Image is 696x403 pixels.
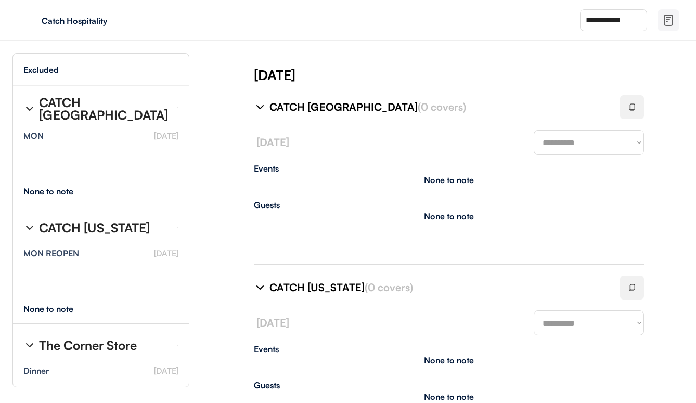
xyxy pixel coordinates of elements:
[269,280,608,295] div: CATCH [US_STATE]
[424,176,474,184] div: None to note
[256,136,289,149] font: [DATE]
[23,367,49,375] div: Dinner
[23,305,93,313] div: None to note
[23,222,36,234] img: chevron-right%20%281%29.svg
[23,249,79,257] div: MON REOPEN
[154,248,178,258] font: [DATE]
[23,102,36,115] img: chevron-right%20%281%29.svg
[365,281,413,294] font: (0 covers)
[418,100,466,113] font: (0 covers)
[662,14,675,27] img: file-02.svg
[21,12,37,29] img: yH5BAEAAAAALAAAAAABAAEAAAIBRAA7
[254,66,696,84] div: [DATE]
[39,222,150,234] div: CATCH [US_STATE]
[23,66,59,74] div: Excluded
[424,393,474,401] div: None to note
[39,96,169,121] div: CATCH [GEOGRAPHIC_DATA]
[256,316,289,329] font: [DATE]
[154,366,178,376] font: [DATE]
[424,212,474,220] div: None to note
[254,281,266,294] img: chevron-right%20%281%29.svg
[154,131,178,141] font: [DATE]
[254,164,644,173] div: Events
[39,339,137,352] div: The Corner Store
[42,17,173,25] div: Catch Hospitality
[254,345,644,353] div: Events
[254,201,644,209] div: Guests
[23,339,36,352] img: chevron-right%20%281%29.svg
[23,187,93,196] div: None to note
[254,381,644,389] div: Guests
[269,100,608,114] div: CATCH [GEOGRAPHIC_DATA]
[424,356,474,365] div: None to note
[23,132,44,140] div: MON
[254,101,266,113] img: chevron-right%20%281%29.svg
